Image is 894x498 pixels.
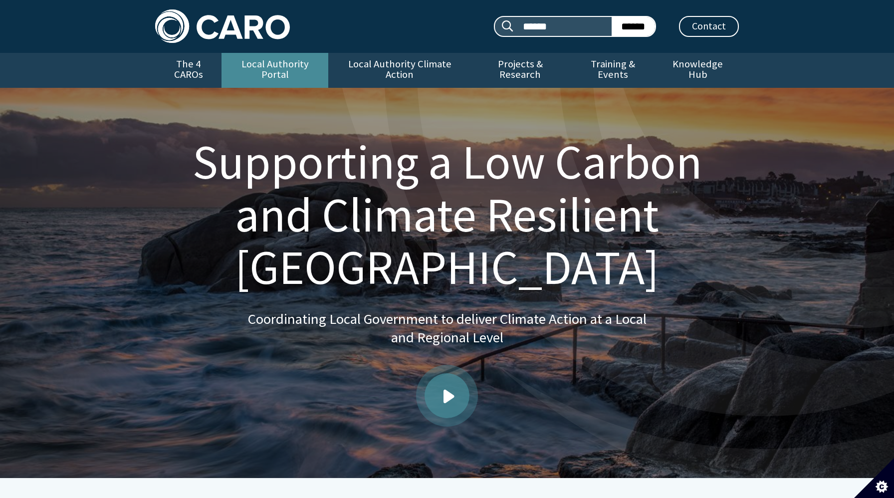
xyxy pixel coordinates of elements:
[471,53,570,88] a: Projects & Research
[854,458,894,498] button: Set cookie preferences
[657,53,739,88] a: Knowledge Hub
[155,53,222,88] a: The 4 CAROs
[569,53,657,88] a: Training & Events
[167,136,727,294] h1: Supporting a Low Carbon and Climate Resilient [GEOGRAPHIC_DATA]
[222,53,328,88] a: Local Authority Portal
[247,310,647,347] p: Coordinating Local Government to deliver Climate Action at a Local and Regional Level
[425,373,469,418] a: Play video
[155,9,290,43] img: Caro logo
[328,53,470,88] a: Local Authority Climate Action
[679,16,739,37] a: Contact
